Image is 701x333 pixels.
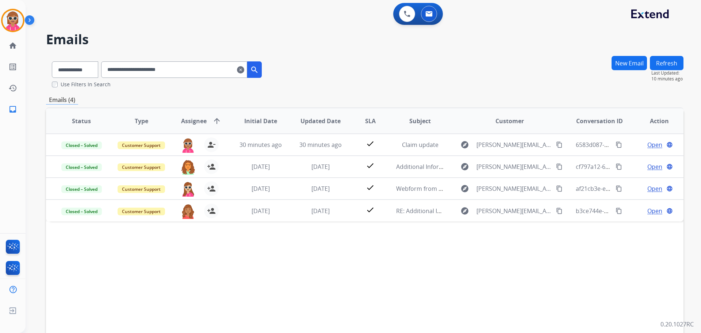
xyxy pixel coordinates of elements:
span: Open [647,140,662,149]
p: Emails (4) [46,95,78,105]
mat-icon: content_copy [616,208,622,214]
mat-icon: person_add [207,162,216,171]
mat-icon: person_remove [207,140,216,149]
button: New Email [612,56,647,70]
span: Closed – Solved [61,185,102,193]
span: Closed – Solved [61,141,102,149]
span: [DATE] [252,207,270,215]
span: Open [647,207,662,215]
span: Customer Support [118,163,165,171]
mat-icon: content_copy [556,208,563,214]
mat-icon: content_copy [556,141,563,148]
mat-icon: explore [460,140,469,149]
span: Updated Date [300,117,341,125]
img: agent-avatar [181,181,195,197]
span: b3ce744e-a9c4-4679-9133-2606ce257a48 [576,207,687,215]
mat-icon: clear [237,65,244,74]
mat-icon: arrow_upward [212,117,221,125]
span: 30 minutes ago [240,141,282,149]
img: avatar [3,10,23,31]
span: [PERSON_NAME][EMAIL_ADDRESS][PERSON_NAME][DOMAIN_NAME] [476,162,552,171]
mat-icon: language [666,141,673,148]
span: [DATE] [252,185,270,193]
span: Type [135,117,148,125]
h2: Emails [46,32,683,47]
span: Subject [409,117,431,125]
mat-icon: content_copy [556,163,563,170]
mat-icon: explore [460,162,469,171]
span: Webform from [PERSON_NAME][EMAIL_ADDRESS][PERSON_NAME][DOMAIN_NAME] on [DATE] [396,185,652,193]
span: [PERSON_NAME][EMAIL_ADDRESS][PERSON_NAME][DOMAIN_NAME] [476,140,552,149]
span: [DATE] [311,185,330,193]
mat-icon: history [8,84,17,92]
span: [PERSON_NAME][EMAIL_ADDRESS][PERSON_NAME][DOMAIN_NAME] [476,184,552,193]
span: Customer Support [118,141,165,149]
span: [DATE] [252,163,270,171]
mat-icon: check [366,183,375,192]
span: Closed – Solved [61,208,102,215]
mat-icon: explore [460,184,469,193]
span: Last Updated: [651,70,683,76]
span: [DATE] [311,163,330,171]
mat-icon: check [366,205,375,214]
mat-icon: home [8,41,17,50]
span: Additional Information [396,163,459,171]
span: Open [647,162,662,171]
span: Claim update [402,141,438,149]
img: agent-avatar [181,159,195,175]
span: af21cb3e-e9dc-4538-88d7-9fe17d991a29 [576,185,686,193]
span: Customer [495,117,524,125]
mat-icon: content_copy [556,185,563,192]
img: agent-avatar [181,204,195,219]
label: Use Filters In Search [61,81,111,88]
button: Refresh [650,56,683,70]
span: Initial Date [244,117,277,125]
mat-icon: search [250,65,259,74]
span: 6583d087-51be-411e-8504-a019586b1e55 [576,141,689,149]
span: 10 minutes ago [651,76,683,82]
mat-icon: list_alt [8,63,17,71]
p: 0.20.1027RC [660,320,694,329]
span: [DATE] [311,207,330,215]
span: Customer Support [118,185,165,193]
mat-icon: check [366,161,375,170]
span: Customer Support [118,208,165,215]
span: [PERSON_NAME][EMAIL_ADDRESS][PERSON_NAME][DOMAIN_NAME] [476,207,552,215]
img: agent-avatar [181,137,195,153]
span: Open [647,184,662,193]
mat-icon: check [366,139,375,148]
span: Closed – Solved [61,163,102,171]
mat-icon: content_copy [616,141,622,148]
mat-icon: language [666,208,673,214]
mat-icon: person_add [207,207,216,215]
th: Action [624,108,683,134]
mat-icon: person_add [207,184,216,193]
mat-icon: inbox [8,105,17,114]
span: 30 minutes ago [299,141,342,149]
mat-icon: explore [460,207,469,215]
span: SLA [365,117,376,125]
span: RE: Additional Information [396,207,468,215]
span: Status [72,117,91,125]
span: Conversation ID [576,117,623,125]
mat-icon: content_copy [616,163,622,170]
mat-icon: language [666,185,673,192]
span: cf797a12-6fb7-47f2-8803-b5d048a77841 [576,163,685,171]
mat-icon: content_copy [616,185,622,192]
span: Assignee [181,117,207,125]
mat-icon: language [666,163,673,170]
